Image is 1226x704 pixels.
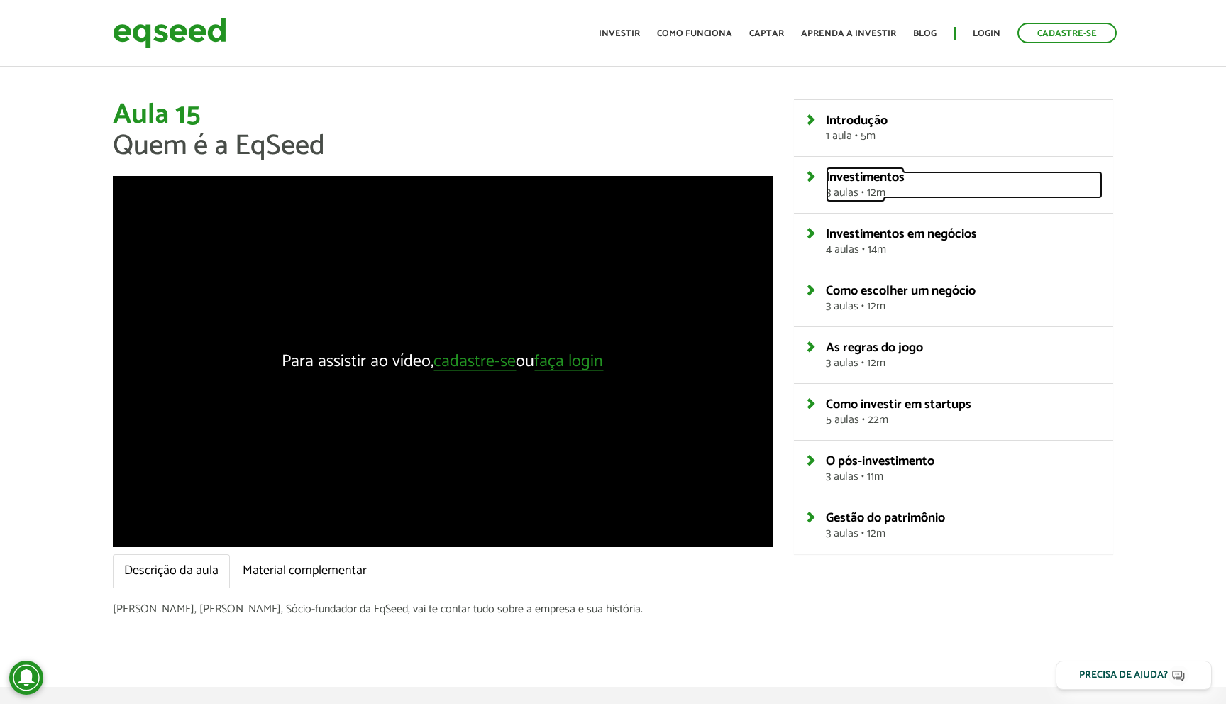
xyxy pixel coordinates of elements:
div: Para assistir ao vídeo, ou [282,353,603,370]
span: 4 aulas • 14m [826,244,1103,255]
span: Como investir em startups [826,394,971,415]
a: O pós-investimento3 aulas • 11m [826,455,1103,483]
span: 3 aulas • 11m [826,471,1103,483]
span: As regras do jogo [826,337,923,358]
a: cadastre-se [433,353,516,370]
a: Blog [913,29,937,38]
a: Como funciona [657,29,732,38]
p: [PERSON_NAME], [PERSON_NAME], Sócio-fundador da EqSeed, vai te contar tudo sobre a empresa e sua ... [113,603,773,616]
span: 3 aulas • 12m [826,528,1103,539]
span: Quem é a EqSeed [113,123,325,170]
a: Investimentos3 aulas • 12m [826,171,1103,199]
a: Material complementar [231,554,378,588]
span: Aula 15 [113,92,200,138]
span: 1 aula • 5m [826,131,1103,142]
span: O pós-investimento [826,451,934,472]
a: Captar [749,29,784,38]
a: Investir [599,29,640,38]
span: Como escolher um negócio [826,280,976,302]
img: EqSeed [113,14,226,52]
span: 3 aulas • 12m [826,301,1103,312]
span: Investimentos [826,167,905,188]
a: Aprenda a investir [801,29,896,38]
a: As regras do jogo3 aulas • 12m [826,341,1103,369]
span: 3 aulas • 12m [826,358,1103,369]
a: Introdução1 aula • 5m [826,114,1103,142]
span: 5 aulas • 22m [826,414,1103,426]
a: Gestão do patrimônio3 aulas • 12m [826,512,1103,539]
a: Login [973,29,1000,38]
a: faça login [534,353,603,370]
a: Investimentos em negócios4 aulas • 14m [826,228,1103,255]
span: 3 aulas • 12m [826,187,1103,199]
a: Descrição da aula [113,554,230,588]
a: Como investir em startups5 aulas • 22m [826,398,1103,426]
span: Investimentos em negócios [826,224,977,245]
span: Gestão do patrimônio [826,507,945,529]
span: Introdução [826,110,888,131]
a: Como escolher um negócio3 aulas • 12m [826,285,1103,312]
a: Cadastre-se [1017,23,1117,43]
